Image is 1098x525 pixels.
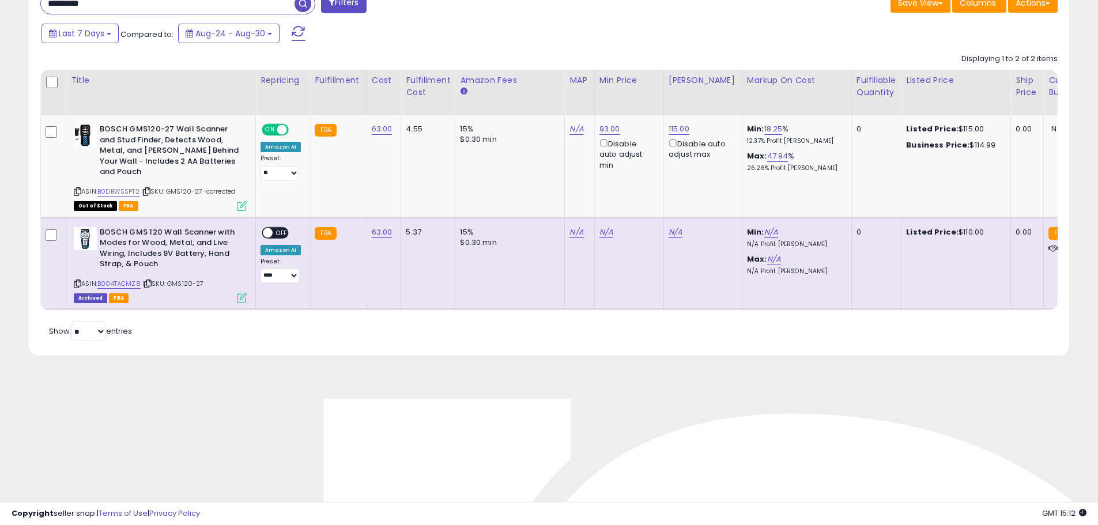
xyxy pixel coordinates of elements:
span: Listings that have been deleted from Seller Central [74,293,107,303]
div: $114.99 [906,140,1002,150]
button: Aug-24 - Aug-30 [178,24,280,43]
div: Preset: [261,154,301,180]
div: Amazon Fees [460,74,560,86]
span: N/A [1051,123,1065,134]
b: Listed Price: [906,123,959,134]
div: $0.30 min [460,237,556,248]
span: Compared to: [120,29,173,40]
span: ON [263,125,277,135]
div: ASIN: [74,227,247,302]
b: Min: [747,123,764,134]
div: Amazon AI [261,245,301,255]
div: $110.00 [906,227,1002,237]
div: ASIN: [74,124,247,209]
b: Max: [747,150,767,161]
div: Preset: [261,258,301,284]
span: All listings that are currently out of stock and unavailable for purchase on Amazon [74,201,117,211]
a: 115.00 [669,123,689,135]
b: Max: [747,254,767,265]
div: $0.30 min [460,134,556,145]
div: Min Price [599,74,659,86]
button: Last 7 Days [41,24,119,43]
div: Fulfillment [315,74,361,86]
span: | SKU: GMS120-27 [142,279,204,288]
div: MAP [569,74,589,86]
b: BOSCH GMS120-27 Wall Scanner and Stud Finder, Detects Wood, Metal, and [PERSON_NAME] Behind Your ... [100,124,240,180]
small: FBA [315,227,336,240]
a: N/A [767,254,781,265]
div: Amazon AI [261,142,301,152]
div: $115.00 [906,124,1002,134]
span: FBA [109,293,129,303]
a: B0DBWSSPT2 [97,187,139,197]
a: B004TACMZ8 [97,279,141,289]
a: 18.25 [764,123,783,135]
div: Title [71,74,251,86]
div: Markup on Cost [747,74,847,86]
div: 0.00 [1016,124,1035,134]
div: 4.55 [406,124,446,134]
a: N/A [669,226,682,238]
div: Ship Price [1016,74,1039,99]
div: 15% [460,124,556,134]
small: FBA [315,124,336,137]
span: OFF [273,228,291,237]
span: | SKU: GMS120-27-corrected [141,187,235,196]
img: 41of6ANVTmL._SL40_.jpg [74,124,97,147]
div: Disable auto adjust min [599,137,655,171]
span: OFF [287,125,305,135]
div: 0 [856,227,892,237]
div: 15% [460,227,556,237]
p: 26.26% Profit [PERSON_NAME] [747,164,843,172]
p: N/A Profit [PERSON_NAME] [747,240,843,248]
span: Aug-24 - Aug-30 [195,28,265,39]
b: Min: [747,226,764,237]
div: Fulfillment Cost [406,74,450,99]
div: 0 [856,124,892,134]
p: 12.37% Profit [PERSON_NAME] [747,137,843,145]
div: Listed Price [906,74,1006,86]
a: 93.00 [599,123,620,135]
a: N/A [764,226,778,238]
a: N/A [599,226,613,238]
b: Listed Price: [906,226,959,237]
b: BOSCH GMS 120 Wall Scanner with Modes for Wood, Metal, and Live Wiring, Includes 9V Battery, Hand... [100,227,240,273]
a: N/A [569,226,583,238]
div: Disable auto adjust max [669,137,733,160]
img: 41sQvAgNl+L._SL40_.jpg [74,227,97,250]
a: 63.00 [372,123,393,135]
div: Displaying 1 to 2 of 2 items [961,54,1058,65]
div: % [747,151,843,172]
div: % [747,124,843,145]
a: N/A [569,123,583,135]
b: Business Price: [906,139,969,150]
span: Last 7 Days [59,28,104,39]
a: 63.00 [372,226,393,238]
a: 47.94 [767,150,788,162]
div: 5.37 [406,227,446,237]
small: FBA [1048,227,1070,240]
p: N/A Profit [PERSON_NAME] [747,267,843,275]
div: Cost [372,74,397,86]
div: 0.00 [1016,227,1035,237]
span: FBA [119,201,138,211]
div: [PERSON_NAME] [669,74,737,86]
th: The percentage added to the cost of goods (COGS) that forms the calculator for Min & Max prices. [742,70,851,115]
span: Show: entries [49,326,132,337]
div: Repricing [261,74,305,86]
div: Fulfillable Quantity [856,74,896,99]
small: Amazon Fees. [460,86,467,97]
